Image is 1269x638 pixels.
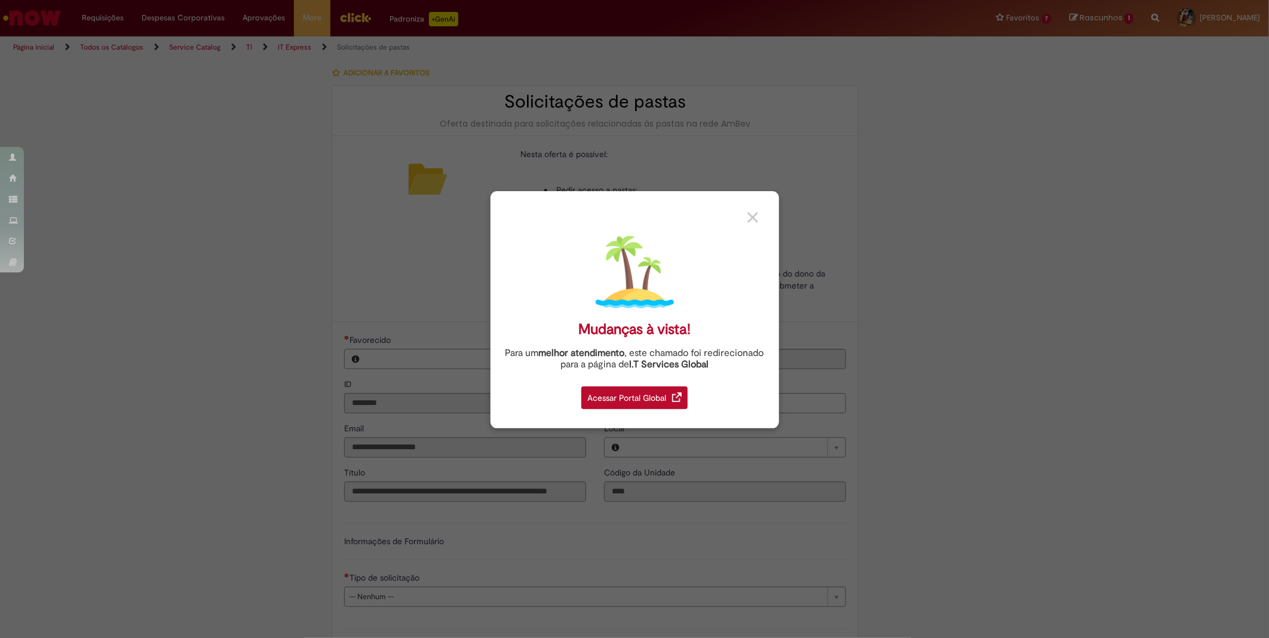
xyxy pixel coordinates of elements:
[747,212,758,223] img: close_button_grey.png
[578,321,691,338] div: Mudanças à vista!
[499,348,770,370] div: Para um , este chamado foi redirecionado para a página de
[581,380,688,409] a: Acessar Portal Global
[672,392,682,402] img: redirect_link.png
[581,387,688,409] div: Acessar Portal Global
[596,233,674,311] img: island.png
[629,352,709,370] a: I.T Services Global
[539,347,625,359] strong: melhor atendimento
